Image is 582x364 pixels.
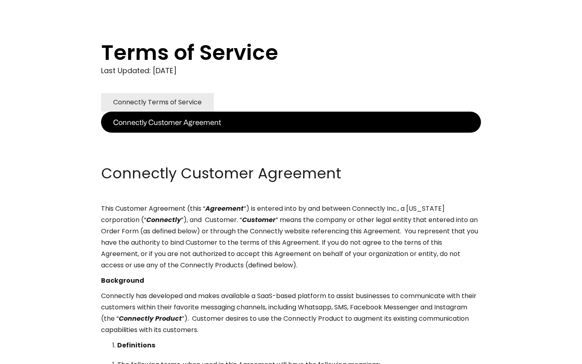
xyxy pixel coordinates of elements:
[119,314,182,323] em: Connectly Product
[242,215,276,224] em: Customer
[101,290,481,336] p: Connectly has developed and makes available a SaaS-based platform to assist businesses to communi...
[101,133,481,144] p: ‍
[117,341,155,350] strong: Definitions
[101,163,481,184] h2: Connectly Customer Agreement
[101,148,481,159] p: ‍
[16,350,48,361] ul: Language list
[101,276,144,285] strong: Background
[101,203,481,271] p: This Customer Agreement (this “ ”) is entered into by and between Connectly Inc., a [US_STATE] co...
[101,65,481,77] div: Last Updated: [DATE]
[113,97,202,108] div: Connectly Terms of Service
[205,204,244,213] em: Agreement
[101,40,449,65] h1: Terms of Service
[113,116,221,128] div: Connectly Customer Agreement
[146,215,181,224] em: Connectly
[8,349,48,361] aside: Language selected: English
